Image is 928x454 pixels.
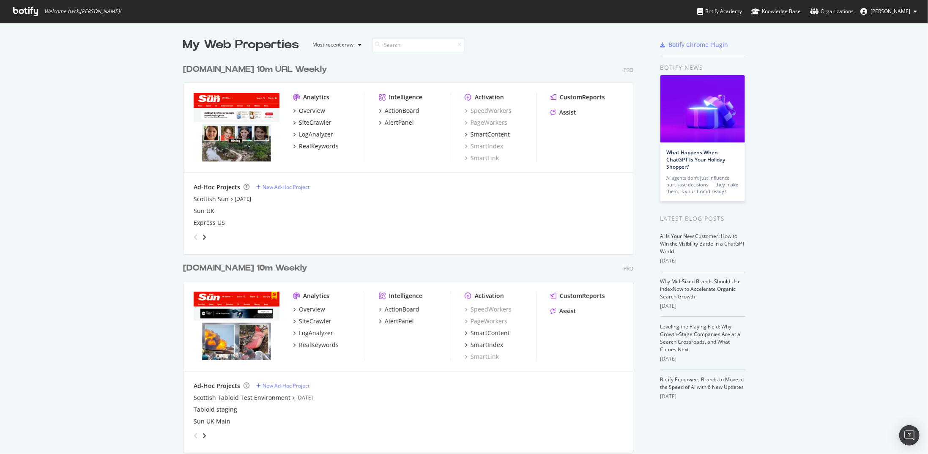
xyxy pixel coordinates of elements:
div: Botify news [660,63,745,72]
div: LogAnalyzer [299,130,333,139]
div: Latest Blog Posts [660,214,745,223]
a: [DOMAIN_NAME] 10m URL Weekly [183,63,331,76]
div: [DATE] [660,393,745,400]
a: Overview [293,305,325,314]
div: ActionBoard [385,305,419,314]
div: RealKeywords [299,341,339,349]
a: LogAnalyzer [293,329,333,337]
a: Tabloid staging [194,405,237,414]
div: angle-left [190,429,201,443]
a: Overview [293,107,325,115]
a: New Ad-Hoc Project [256,183,309,191]
a: LogAnalyzer [293,130,333,139]
a: Express US [194,219,225,227]
div: [DOMAIN_NAME] 10m URL Weekly [183,63,327,76]
a: SmartLink [465,353,499,361]
div: Intelligence [389,93,422,101]
div: AI agents don’t just influence purchase decisions — they make them. Is your brand ready? [667,175,739,195]
img: www.TheSun.co.uk [194,292,279,360]
a: AlertPanel [379,118,414,127]
div: Activation [475,93,504,101]
div: CustomReports [560,93,605,101]
a: PageWorkers [465,317,507,325]
a: Sun UK Main [194,417,230,426]
div: AlertPanel [385,118,414,127]
div: AlertPanel [385,317,414,325]
a: Leveling the Playing Field: Why Growth-Stage Companies Are at a Search Crossroads, and What Comes... [660,323,741,353]
a: SiteCrawler [293,118,331,127]
a: Assist [550,307,576,315]
div: Assist [559,307,576,315]
div: [DATE] [660,302,745,310]
a: PageWorkers [465,118,507,127]
a: SmartLink [465,154,499,162]
div: SmartContent [471,329,510,337]
div: [DATE] [660,355,745,363]
div: My Web Properties [183,36,299,53]
div: SmartContent [471,130,510,139]
div: Ad-Hoc Projects [194,183,240,191]
div: angle-right [201,233,207,241]
a: What Happens When ChatGPT Is Your Holiday Shopper? [667,149,725,170]
div: Analytics [303,93,329,101]
a: SmartIndex [465,341,503,349]
a: Why Mid-Sized Brands Should Use IndexNow to Accelerate Organic Search Growth [660,278,741,300]
div: Overview [299,305,325,314]
a: CustomReports [550,292,605,300]
a: CustomReports [550,93,605,101]
a: AI Is Your New Customer: How to Win the Visibility Battle in a ChatGPT World [660,232,745,255]
a: RealKeywords [293,142,339,150]
img: What Happens When ChatGPT Is Your Holiday Shopper? [660,75,745,142]
div: Organizations [810,7,854,16]
a: Botify Chrome Plugin [660,41,728,49]
div: Scottish Sun [194,195,229,203]
a: ActionBoard [379,107,419,115]
a: Sun UK [194,207,214,215]
div: SiteCrawler [299,317,331,325]
div: Pro [624,66,633,74]
a: SmartContent [465,329,510,337]
div: [DOMAIN_NAME] 10m Weekly [183,262,307,274]
a: SpeedWorkers [465,305,512,314]
button: [PERSON_NAME] [854,5,924,18]
a: AlertPanel [379,317,414,325]
div: SiteCrawler [299,118,331,127]
span: Welcome back, [PERSON_NAME] ! [44,8,121,15]
div: angle-left [190,230,201,244]
a: SpeedWorkers [465,107,512,115]
a: SmartContent [465,130,510,139]
a: RealKeywords [293,341,339,349]
div: Pro [624,265,633,272]
div: New Ad-Hoc Project [263,183,309,191]
div: CustomReports [560,292,605,300]
div: Intelligence [389,292,422,300]
div: Most recent crawl [313,42,355,47]
a: [DATE] [296,394,313,401]
div: ActionBoard [385,107,419,115]
a: SiteCrawler [293,317,331,325]
a: SmartIndex [465,142,503,150]
div: LogAnalyzer [299,329,333,337]
a: New Ad-Hoc Project [256,382,309,389]
div: Overview [299,107,325,115]
a: Scottish Tabloid Test Environment [194,394,290,402]
div: Open Intercom Messenger [899,425,920,446]
div: Botify Chrome Plugin [669,41,728,49]
div: Assist [559,108,576,117]
div: Analytics [303,292,329,300]
div: Knowledge Base [751,7,801,16]
div: angle-right [201,432,207,440]
div: RealKeywords [299,142,339,150]
div: SmartIndex [471,341,503,349]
